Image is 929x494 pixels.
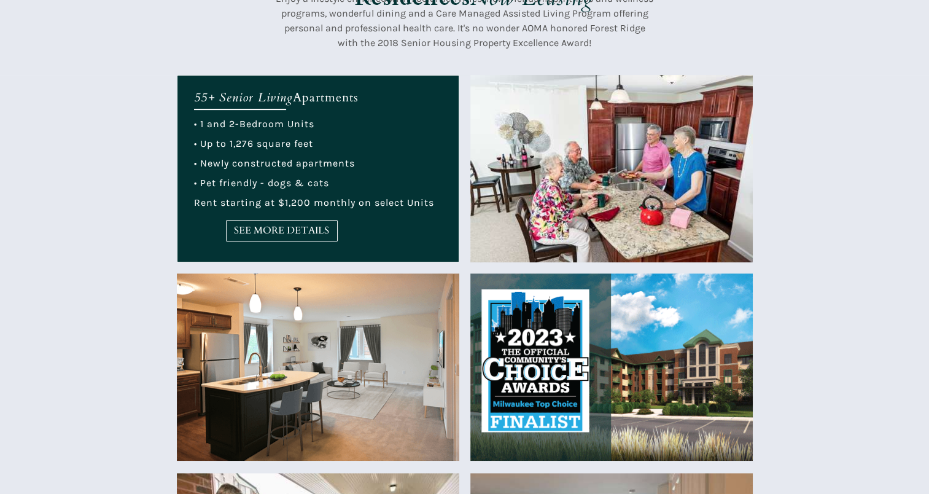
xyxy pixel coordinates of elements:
em: 55+ Senior Living [194,89,293,106]
span: • Newly constructed apartments [194,157,355,169]
span: • Up to 1,276 square feet [194,138,313,149]
span: Apartments [293,89,359,106]
span: Rent starting at $1,200 monthly on select Units [194,197,434,208]
a: SEE MORE DETAILS [226,220,338,241]
span: • Pet friendly - dogs & cats [194,177,329,189]
span: • 1 and 2-Bedroom Units [194,118,314,130]
span: SEE MORE DETAILS [227,225,337,237]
